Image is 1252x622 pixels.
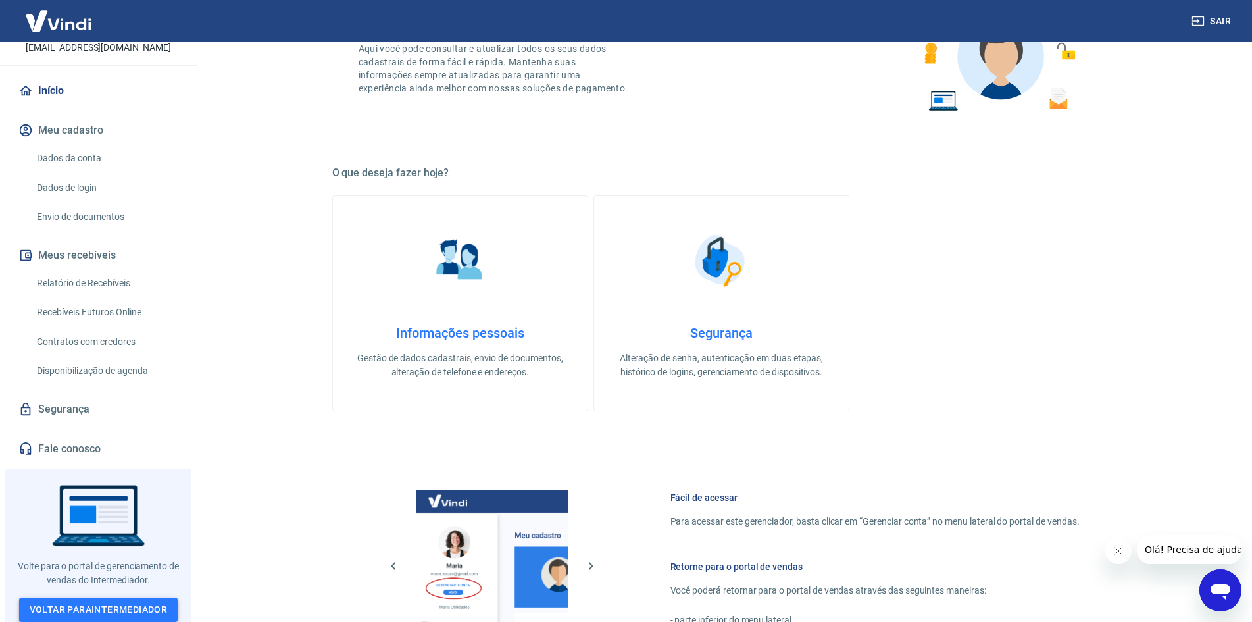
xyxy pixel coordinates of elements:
[670,491,1080,504] h6: Fácil de acessar
[615,351,828,379] p: Alteração de senha, autenticação em duas etapas, histórico de logins, gerenciamento de dispositivos.
[16,241,181,270] button: Meus recebíveis
[1189,9,1236,34] button: Sair
[332,167,1111,180] h5: O que deseja fazer hoje?
[19,598,178,622] a: Voltar paraIntermediador
[354,351,566,379] p: Gestão de dados cadastrais, envio de documentos, alteração de telefone e endereços.
[1199,569,1241,611] iframe: Botão para abrir a janela de mensagens
[593,195,849,411] a: SegurançaSegurançaAlteração de senha, autenticação em duas etapas, histórico de logins, gerenciam...
[670,560,1080,573] h6: Retorne para o portal de vendas
[26,41,171,55] p: [EMAIL_ADDRESS][DOMAIN_NAME]
[332,195,588,411] a: Informações pessoaisInformações pessoaisGestão de dados cadastrais, envio de documentos, alteraçã...
[32,270,181,297] a: Relatório de Recebíveis
[8,9,111,20] span: Olá! Precisa de ajuda?
[16,116,181,145] button: Meu cadastro
[427,228,493,294] img: Informações pessoais
[16,395,181,424] a: Segurança
[16,1,101,41] img: Vindi
[670,584,1080,598] p: Você poderá retornar para o portal de vendas através das seguintes maneiras:
[32,328,181,355] a: Contratos com credores
[32,357,181,384] a: Disponibilização de agenda
[354,325,566,341] h4: Informações pessoais
[688,228,754,294] img: Segurança
[359,42,631,95] p: Aqui você pode consultar e atualizar todos os seus dados cadastrais de forma fácil e rápida. Mant...
[1137,535,1241,564] iframe: Mensagem da empresa
[32,174,181,201] a: Dados de login
[32,203,181,230] a: Envio de documentos
[16,434,181,463] a: Fale conosco
[32,299,181,326] a: Recebíveis Futuros Online
[16,76,181,105] a: Início
[615,325,828,341] h4: Segurança
[670,515,1080,529] p: Para acessar este gerenciador, basta clicar em “Gerenciar conta” no menu lateral do portal de ven...
[32,145,181,172] a: Dados da conta
[1105,538,1132,564] iframe: Fechar mensagem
